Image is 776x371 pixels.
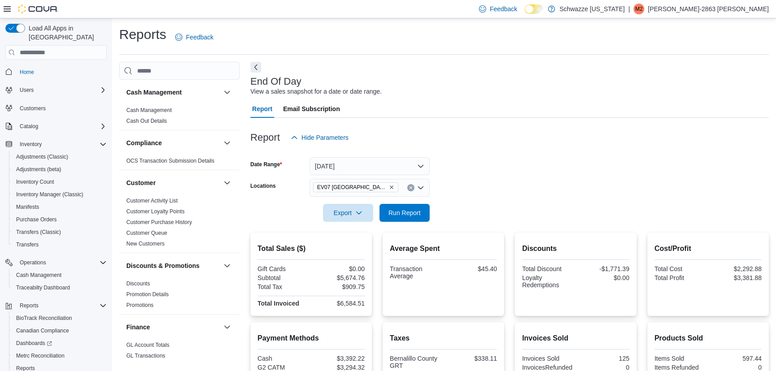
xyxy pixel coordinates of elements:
span: BioTrack Reconciliation [16,315,72,322]
div: $5,674.76 [313,274,365,281]
a: Customers [16,103,49,114]
button: Discounts & Promotions [126,261,220,270]
button: Operations [16,257,50,268]
button: Hide Parameters [287,129,352,147]
span: Customer Queue [126,229,167,237]
div: Cash Management [119,105,240,130]
span: Load All Apps in [GEOGRAPHIC_DATA] [25,24,107,42]
a: OCS Transaction Submission Details [126,158,215,164]
span: Adjustments (beta) [13,164,107,175]
span: Cash Management [126,107,172,114]
span: BioTrack Reconciliation [13,313,107,324]
button: Catalog [16,121,42,132]
span: Cash Out Details [126,117,167,125]
a: Dashboards [13,338,56,349]
span: Catalog [16,121,107,132]
a: Metrc Reconciliation [13,350,68,361]
button: Operations [2,256,110,269]
div: $909.75 [313,283,365,290]
div: Items Refunded [655,364,707,371]
h2: Invoices Sold [522,333,629,344]
button: Clear input [407,184,414,191]
span: Email Subscription [283,100,340,118]
button: Home [2,65,110,78]
a: Cash Management [126,107,172,113]
span: Manifests [16,203,39,211]
span: Reports [20,302,39,309]
span: Transfers (Classic) [16,229,61,236]
div: $45.40 [445,265,497,272]
button: Discounts & Promotions [222,260,233,271]
h3: End Of Day [250,76,302,87]
a: Adjustments (beta) [13,164,65,175]
a: Customer Queue [126,230,167,236]
h2: Discounts [522,243,629,254]
span: New Customers [126,240,164,247]
div: Total Discount [522,265,574,272]
span: Dashboards [13,338,107,349]
button: Finance [126,323,220,332]
span: Canadian Compliance [13,325,107,336]
span: Metrc Reconciliation [13,350,107,361]
span: Customer Purchase History [126,219,192,226]
button: Customers [2,102,110,115]
a: Promotion Details [126,291,169,298]
span: Customers [16,103,107,114]
span: OCS Transaction Submission Details [126,157,215,164]
span: M2 [635,4,643,14]
h2: Taxes [390,333,497,344]
h2: Products Sold [655,333,762,344]
span: Canadian Compliance [16,327,69,334]
a: GL Account Totals [126,342,169,348]
span: Traceabilty Dashboard [16,284,70,291]
button: BioTrack Reconciliation [9,312,110,324]
span: Export [328,204,368,222]
div: Gift Cards [258,265,310,272]
button: Transfers (Classic) [9,226,110,238]
div: 597.44 [710,355,762,362]
button: Purchase Orders [9,213,110,226]
div: Loyalty Redemptions [522,274,574,289]
div: 0 [710,364,762,371]
a: Customer Loyalty Points [126,208,185,215]
button: Adjustments (Classic) [9,151,110,163]
button: Cash Management [126,88,220,97]
div: G2 CATM [258,364,310,371]
button: Reports [16,300,42,311]
button: Cash Management [9,269,110,281]
span: Customer Activity List [126,197,178,204]
button: Compliance [222,138,233,148]
button: Customer [222,177,233,188]
span: Adjustments (Classic) [16,153,68,160]
button: Traceabilty Dashboard [9,281,110,294]
div: Invoices Sold [522,355,574,362]
h3: Customer [126,178,155,187]
span: Cash Management [16,272,61,279]
span: Operations [16,257,107,268]
span: Cash Management [13,270,107,280]
div: $3,392.22 [313,355,365,362]
button: Cash Management [222,87,233,98]
p: [PERSON_NAME]-2863 [PERSON_NAME] [648,4,769,14]
a: Home [16,67,38,78]
div: -$1,771.39 [578,265,629,272]
a: Discounts [126,280,150,287]
span: Feedback [490,4,517,13]
span: Home [16,66,107,77]
button: Inventory Count [9,176,110,188]
a: Adjustments (Classic) [13,151,72,162]
div: 125 [578,355,629,362]
button: Canadian Compliance [9,324,110,337]
div: Cash [258,355,310,362]
a: Cash Management [13,270,65,280]
span: Transfers [13,239,107,250]
span: Users [20,86,34,94]
div: Customer [119,195,240,253]
span: Run Report [388,208,421,217]
a: GL Transactions [126,353,165,359]
div: Compliance [119,155,240,170]
div: Total Profit [655,274,707,281]
div: View a sales snapshot for a date or date range. [250,87,382,96]
span: Report [252,100,272,118]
